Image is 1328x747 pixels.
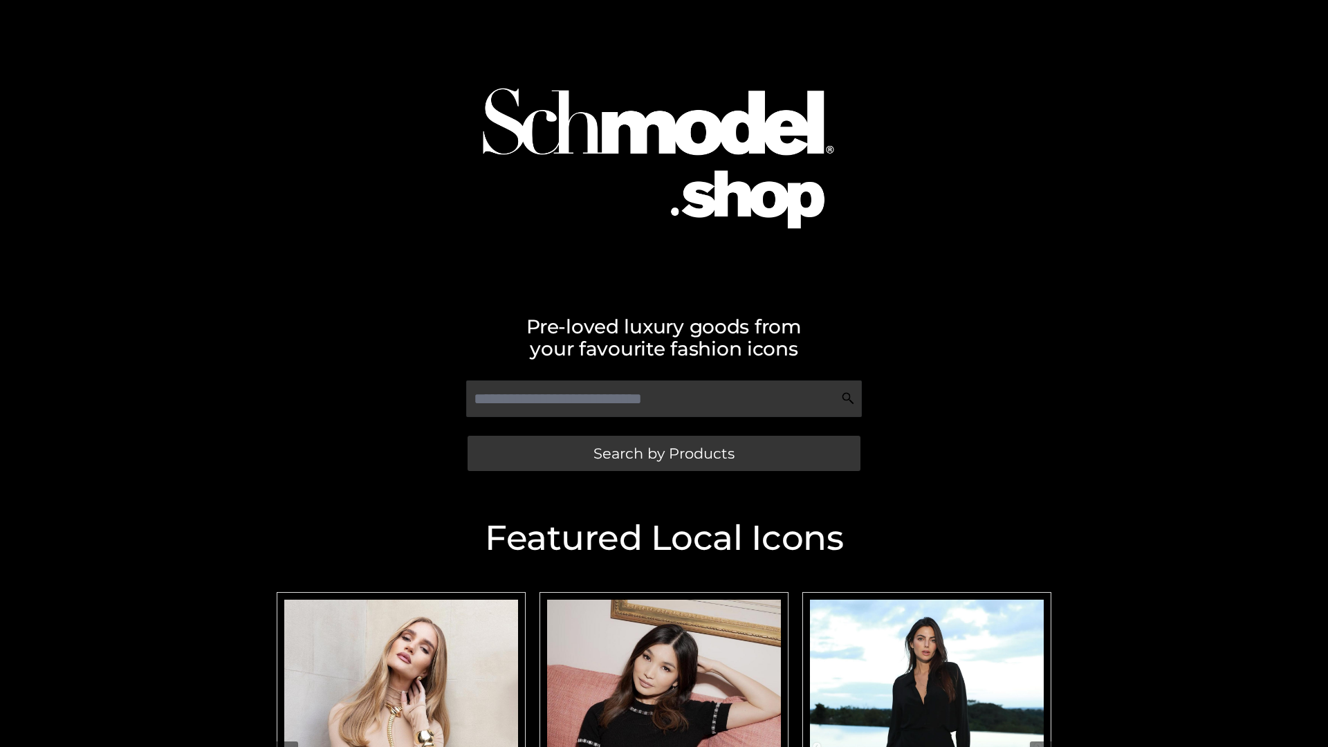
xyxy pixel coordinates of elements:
h2: Featured Local Icons​ [270,521,1058,555]
h2: Pre-loved luxury goods from your favourite fashion icons [270,315,1058,360]
span: Search by Products [593,446,735,461]
a: Search by Products [468,436,860,471]
img: Search Icon [841,391,855,405]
